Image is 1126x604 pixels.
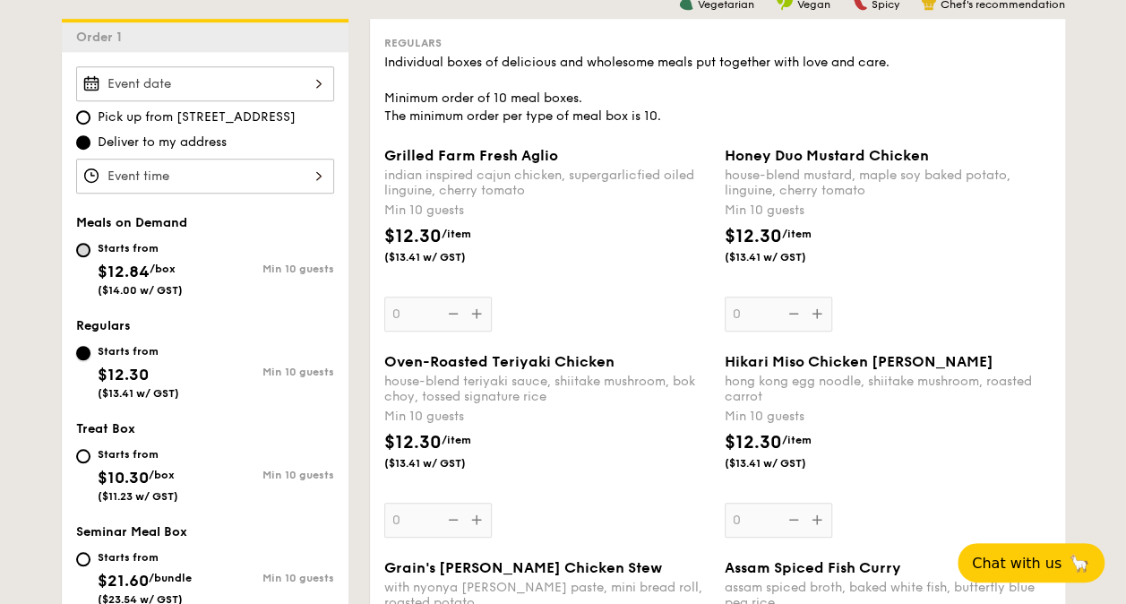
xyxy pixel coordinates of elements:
[384,37,442,49] span: Regulars
[98,468,149,488] span: $10.30
[725,147,929,164] span: Honey Duo Mustard Chicken
[205,366,334,378] div: Min 10 guests
[384,559,662,576] span: Grain's [PERSON_NAME] Chicken Stew
[205,572,334,584] div: Min 10 guests
[76,421,135,436] span: Treat Box
[205,469,334,481] div: Min 10 guests
[149,469,175,481] span: /box
[98,284,183,297] span: ($14.00 w/ GST)
[384,353,615,370] span: Oven-Roasted Teriyaki Chicken
[76,243,90,257] input: Starts from$12.84/box($14.00 w/ GST)Min 10 guests
[384,168,710,198] div: indian inspired cajun chicken, supergarlicfied oiled linguine, cherry tomato
[384,54,1051,125] div: Individual boxes of delicious and wholesome meals put together with love and care. Minimum order ...
[782,434,812,446] span: /item
[76,524,187,539] span: Seminar Meal Box
[76,449,90,463] input: Starts from$10.30/box($11.23 w/ GST)Min 10 guests
[76,30,129,45] span: Order 1
[149,572,192,584] span: /bundle
[725,353,993,370] span: Hikari Miso Chicken [PERSON_NAME]
[98,134,227,151] span: Deliver to my address
[98,447,178,462] div: Starts from
[384,408,710,426] div: Min 10 guests
[384,226,442,247] span: $12.30
[442,434,471,446] span: /item
[76,66,334,101] input: Event date
[76,159,334,194] input: Event time
[384,202,710,220] div: Min 10 guests
[958,543,1105,582] button: Chat with us🦙
[384,147,558,164] span: Grilled Farm Fresh Aglio
[98,108,296,126] span: Pick up from [STREET_ADDRESS]
[76,346,90,360] input: Starts from$12.30($13.41 w/ GST)Min 10 guests
[725,168,1051,198] div: house-blend mustard, maple soy baked potato, linguine, cherry tomato
[205,263,334,275] div: Min 10 guests
[725,408,1051,426] div: Min 10 guests
[972,555,1062,572] span: Chat with us
[725,226,782,247] span: $12.30
[384,456,506,470] span: ($13.41 w/ GST)
[98,344,179,358] div: Starts from
[725,202,1051,220] div: Min 10 guests
[384,374,710,404] div: house-blend teriyaki sauce, shiitake mushroom, bok choy, tossed signature rice
[725,432,782,453] span: $12.30
[76,318,131,333] span: Regulars
[725,374,1051,404] div: hong kong egg noodle, shiitake mushroom, roasted carrot
[150,263,176,275] span: /box
[725,559,901,576] span: Assam Spiced Fish Curry
[384,250,506,264] span: ($13.41 w/ GST)
[76,135,90,150] input: Deliver to my address
[725,250,847,264] span: ($13.41 w/ GST)
[384,432,442,453] span: $12.30
[1069,553,1090,574] span: 🦙
[76,552,90,566] input: Starts from$21.60/bundle($23.54 w/ GST)Min 10 guests
[98,262,150,281] span: $12.84
[76,110,90,125] input: Pick up from [STREET_ADDRESS]
[782,228,812,240] span: /item
[76,215,187,230] span: Meals on Demand
[98,490,178,503] span: ($11.23 w/ GST)
[98,550,192,565] div: Starts from
[98,241,183,255] div: Starts from
[442,228,471,240] span: /item
[98,387,179,400] span: ($13.41 w/ GST)
[98,365,149,384] span: $12.30
[725,456,847,470] span: ($13.41 w/ GST)
[98,571,149,591] span: $21.60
